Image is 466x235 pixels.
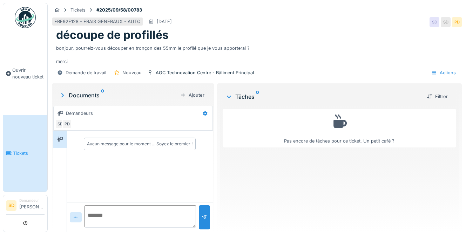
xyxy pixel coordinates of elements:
div: SD [441,17,451,27]
div: Aucun message pour le moment … Soyez le premier ! [87,141,193,147]
div: [DATE] [157,18,172,25]
h1: découpe de profillés [56,28,169,42]
a: Tickets [3,115,47,192]
div: Tickets [70,7,86,13]
sup: 0 [101,91,104,99]
div: SD [430,17,439,27]
div: AGC Technovation Centre - Bâtiment Principal [156,69,254,76]
a: Ouvrir nouveau ticket [3,32,47,115]
div: Ajouter [177,90,207,100]
div: FBE92E128 - FRAIS GENERAUX - AUTO [54,18,141,25]
div: Documents [59,91,177,99]
img: Badge_color-CXgf-gQk.svg [15,7,36,28]
li: [PERSON_NAME] [19,198,45,213]
div: Pas encore de tâches pour ce ticket. Un petit café ? [227,112,452,145]
li: SD [6,200,16,211]
a: SD Demandeur[PERSON_NAME] [6,198,45,215]
div: PD [452,17,462,27]
div: Filtrer [424,92,451,101]
div: PD [62,119,72,129]
strong: #2025/09/58/00783 [94,7,145,13]
div: Nouveau [122,69,142,76]
div: Demandeurs [66,110,93,117]
div: Demandeur [19,198,45,203]
div: Tâches [225,92,421,101]
div: Demande de travail [66,69,106,76]
sup: 0 [256,92,259,101]
span: Tickets [13,150,45,157]
div: Actions [428,68,459,78]
div: SD [55,119,65,129]
span: Ouvrir nouveau ticket [12,67,45,80]
div: bonjour, pourreiz-vous découper en tronçon des 55mm le profilé que je vous apporterai ? merci [56,42,458,65]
